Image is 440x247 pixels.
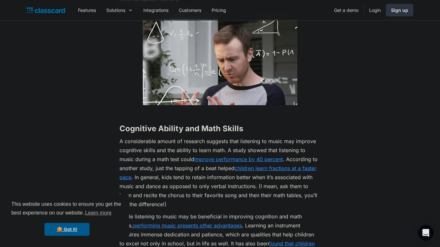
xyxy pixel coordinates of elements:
a: Get a demo [329,3,364,17]
h3: Cognitive Ability and Math Skills [120,124,320,133]
div: cookieconsent [5,194,129,242]
a: Pricing [206,3,231,17]
a: improve performance by 40 percent [194,156,283,162]
a: Features [73,3,101,17]
a: Login [364,3,386,17]
a: learn more about cookies [84,208,112,218]
p: A considerable amount of research suggests that listening to music may improve cognitive skills a... [120,137,320,209]
a: Customers [174,3,206,17]
a: performing music presents other advantages [133,222,242,229]
div: Sign up [391,7,408,14]
a: Sign up [386,4,413,16]
a: children learn fractions at a faster pace [120,165,316,180]
div: Solutions [101,3,138,17]
span: This website uses cookies to ensure you get the best experience on our website. [11,200,123,218]
a: dismiss cookie message [44,223,90,236]
img: a gif of a man trying to do complex math calculations mentally [143,19,297,105]
div: Open Intercom Messenger [418,225,434,241]
a: home [27,6,65,15]
div: Solutions [106,7,125,14]
p: ‍ [120,108,320,117]
a: Integrations [138,3,174,17]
